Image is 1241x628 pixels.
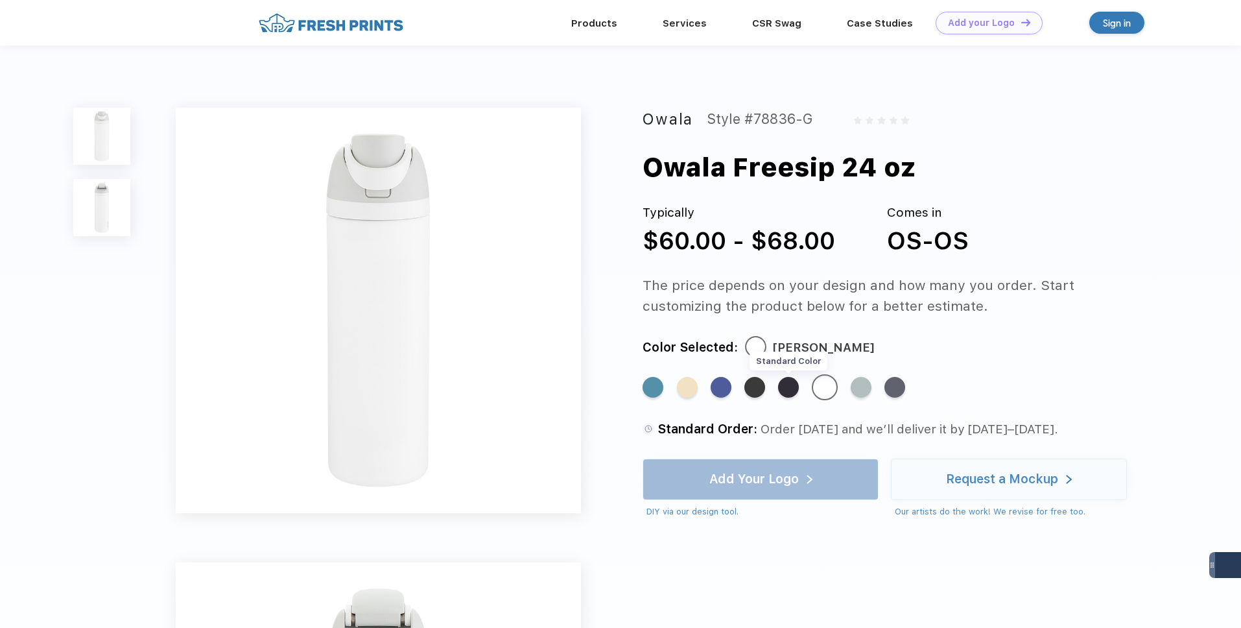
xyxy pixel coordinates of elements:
[851,377,871,398] div: Calm waters
[887,223,969,259] div: OS-OS
[255,12,407,34] img: fo%20logo%202.webp
[773,337,875,358] div: [PERSON_NAME]
[890,116,897,124] img: gray_star.svg
[643,148,916,187] div: Owala Freesip 24 oz
[643,223,835,259] div: $60.00 - $68.00
[814,377,835,398] div: Shy marshmallow
[866,116,873,124] img: gray_star.svg
[946,473,1058,486] div: Request a Mockup
[901,116,909,124] img: gray_star.svg
[761,422,1058,437] span: Order [DATE] and we’ll deliver it by [DATE]–[DATE].
[752,18,801,29] a: CSR Swag
[176,108,581,513] img: func=resize&h=640
[778,377,799,398] div: Night safari
[711,377,731,398] div: Blue jay
[744,377,765,398] div: Very very dark
[643,423,654,435] img: standard order
[643,275,1152,317] div: The price depends on your design and how many you order. Start customizing the product below for ...
[1089,12,1144,34] a: Sign in
[677,377,698,398] div: Sunny daze
[73,108,130,165] img: func=resize&h=100
[663,18,707,29] a: Services
[657,422,757,437] span: Standard Order:
[854,116,862,124] img: gray_star.svg
[884,377,905,398] div: Off the grid
[643,204,835,223] div: Typically
[643,108,693,131] div: Owala
[1066,475,1072,485] img: white arrow
[646,505,879,518] div: DIY via our design tool.
[707,108,812,131] div: Style #78836-G
[948,18,1015,29] div: Add your Logo
[877,116,885,124] img: gray_star.svg
[571,18,617,29] a: Products
[887,204,969,223] div: Comes in
[643,377,663,398] div: Blue oasis
[895,505,1127,518] div: Our artists do the work! We revise for free too.
[1021,19,1030,26] img: DT
[73,179,130,236] img: func=resize&h=100
[1103,16,1131,30] div: Sign in
[643,337,738,358] div: Color Selected:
